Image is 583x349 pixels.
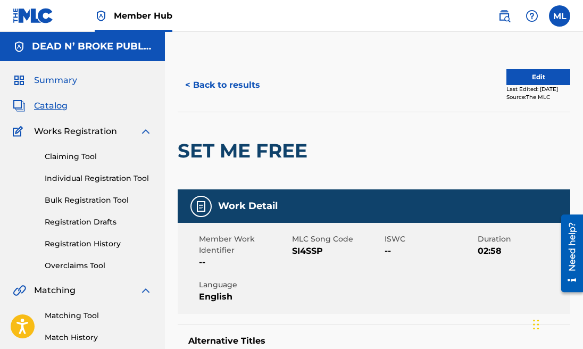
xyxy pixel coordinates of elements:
span: SI4SSP [292,245,382,257]
div: Help [521,5,543,27]
img: Work Detail [195,200,207,213]
img: Accounts [13,40,26,53]
span: Works Registration [34,125,117,138]
a: Match History [45,332,152,343]
span: MLC Song Code [292,234,382,245]
span: Language [199,279,289,290]
img: expand [139,284,152,297]
div: Drag [533,309,539,340]
img: help [526,10,538,22]
span: English [199,290,289,303]
a: Public Search [494,5,515,27]
span: Duration [478,234,568,245]
img: Works Registration [13,125,27,138]
div: User Menu [549,5,570,27]
a: CatalogCatalog [13,99,68,112]
img: search [498,10,511,22]
img: expand [139,125,152,138]
a: Claiming Tool [45,151,152,162]
a: Bulk Registration Tool [45,195,152,206]
h5: Work Detail [218,200,278,212]
a: Individual Registration Tool [45,173,152,184]
img: MLC Logo [13,8,54,23]
a: Registration Drafts [45,217,152,228]
a: SummarySummary [13,74,77,87]
img: Matching [13,284,26,297]
span: Member Work Identifier [199,234,289,256]
span: Member Hub [114,10,172,22]
div: Last Edited: [DATE] [506,85,570,93]
h2: SET ME FREE [178,139,313,163]
button: Edit [506,69,570,85]
img: Catalog [13,99,26,112]
span: -- [385,245,475,257]
a: Overclaims Tool [45,260,152,271]
a: Registration History [45,238,152,250]
img: Summary [13,74,26,87]
span: Catalog [34,99,68,112]
span: ISWC [385,234,475,245]
a: Matching Tool [45,310,152,321]
iframe: Resource Center [553,210,583,296]
h5: Alternative Titles [188,336,560,346]
span: -- [199,256,289,269]
iframe: Chat Widget [530,298,583,349]
button: < Back to results [178,72,268,98]
span: Matching [34,284,76,297]
div: Source: The MLC [506,93,570,101]
span: 02:58 [478,245,568,257]
span: Summary [34,74,77,87]
h5: DEAD N’ BROKE PUBLISHING [32,40,152,53]
img: Top Rightsholder [95,10,107,22]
